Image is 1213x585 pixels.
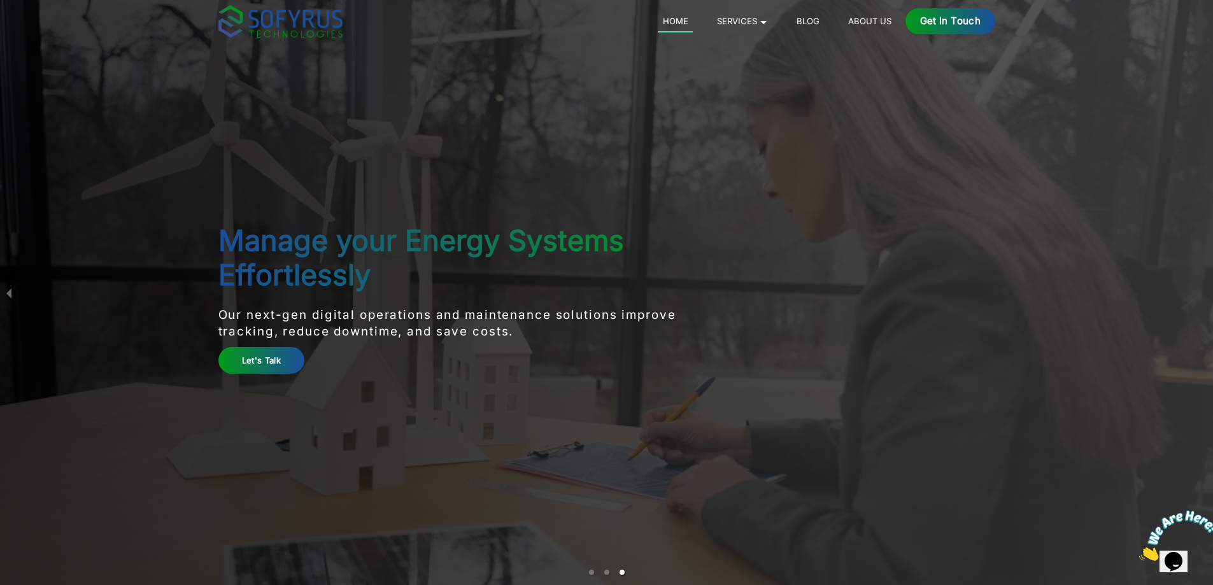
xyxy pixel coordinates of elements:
[658,13,693,32] a: Home
[712,13,772,29] a: Services 🞃
[589,570,594,575] li: slide item 1
[843,13,896,29] a: About Us
[218,5,343,38] img: sofyrus
[604,570,609,575] li: slide item 2
[1134,505,1213,566] iframe: chat widget
[218,307,736,341] p: Our next-gen digital operations and maintenance solutions improve tracking, reduce downtime, and ...
[218,223,736,292] h2: Manage your Energy Systems Effortlessly
[905,8,995,34] a: Get in Touch
[1061,56,1196,83] a: Low Code No Code Development
[5,5,84,55] img: Chat attention grabber
[218,347,305,373] a: Let's Talk
[791,13,824,29] a: Blog
[620,570,625,575] li: slide item 3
